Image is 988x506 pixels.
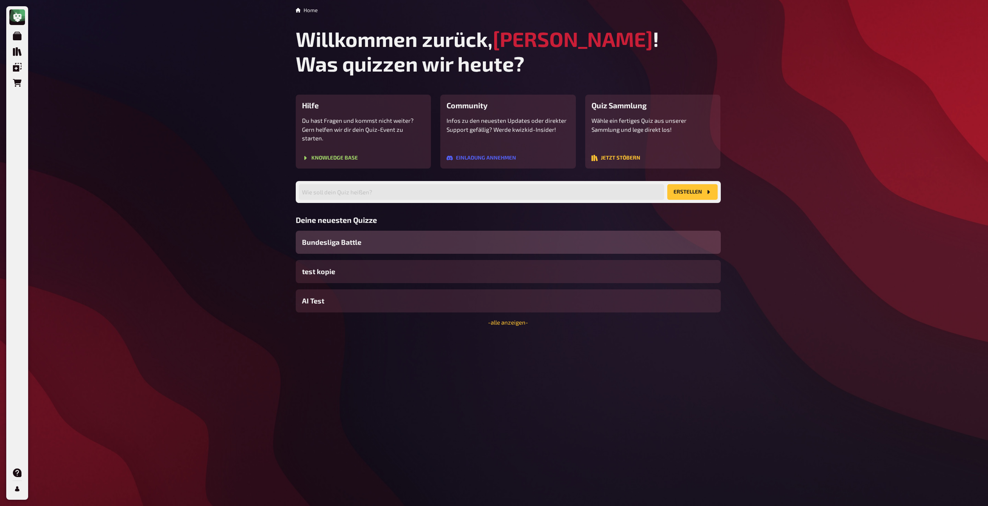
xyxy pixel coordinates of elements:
h3: Hilfe [302,101,425,110]
a: test kopie [296,260,721,283]
a: -alle anzeigen- [488,319,528,326]
a: Knowledge Base [302,155,358,162]
h3: Quiz Sammlung [591,101,715,110]
button: Einladung annehmen [447,155,516,161]
p: Wähle ein fertiges Quiz aus unserer Sammlung und lege direkt los! [591,116,715,134]
p: Du hast Fragen und kommst nicht weiter? Gern helfen wir dir dein Quiz-Event zu starten. [302,116,425,143]
h1: Willkommen zurück, ! Was quizzen wir heute? [296,27,721,76]
span: [PERSON_NAME] [493,27,653,51]
span: test kopie [302,266,335,277]
p: Infos zu den neuesten Updates oder direkter Support gefällig? Werde kwizkid-Insider! [447,116,570,134]
a: Einladung annehmen [447,155,516,162]
li: Home [304,6,318,14]
span: Bundesliga Battle [302,237,361,248]
a: Jetzt stöbern [591,155,640,162]
button: Knowledge Base [302,155,358,161]
h3: Deine neuesten Quizze [296,215,721,224]
button: Erstellen [667,184,718,200]
input: Wie soll dein Quiz heißen? [299,184,664,200]
h3: Community [447,101,570,110]
a: Bundesliga Battle [296,231,721,254]
a: AI Test [296,289,721,312]
button: Jetzt stöbern [591,155,640,161]
span: AI Test [302,296,324,306]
